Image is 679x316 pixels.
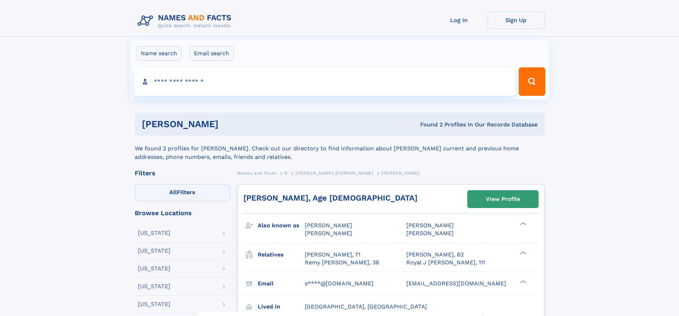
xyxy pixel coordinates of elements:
[319,121,537,129] div: Found 2 Profiles In Our Records Database
[138,266,170,271] div: [US_STATE]
[135,184,230,201] label: Filters
[135,136,545,161] div: We found 2 profiles for [PERSON_NAME]. Check out our directory to find information about [PERSON_...
[258,249,305,261] h3: Relatives
[486,191,520,207] div: View Profile
[135,210,230,216] div: Browse Locations
[189,46,234,61] label: Email search
[169,189,177,196] span: All
[406,259,485,266] a: Royal J [PERSON_NAME], 111
[142,120,319,129] h1: [PERSON_NAME]
[295,169,373,177] a: [PERSON_NAME] [PERSON_NAME]
[518,279,527,284] div: ❯
[406,230,454,237] span: [PERSON_NAME]
[305,251,360,259] a: [PERSON_NAME], 71
[518,250,527,255] div: ❯
[258,278,305,290] h3: Email
[134,67,516,96] input: search input
[488,11,545,29] a: Sign Up
[519,67,545,96] button: Search Button
[135,11,237,31] img: Logo Names and Facts
[138,301,170,307] div: [US_STATE]
[406,251,464,259] a: [PERSON_NAME], 62
[284,171,288,176] span: B
[258,301,305,313] h3: Lived in
[295,171,373,176] span: [PERSON_NAME] [PERSON_NAME]
[136,46,182,61] label: Name search
[406,222,454,229] span: [PERSON_NAME]
[135,170,230,176] div: Filters
[138,284,170,289] div: [US_STATE]
[284,169,288,177] a: B
[406,280,506,287] span: [EMAIL_ADDRESS][DOMAIN_NAME]
[305,303,427,310] span: [GEOGRAPHIC_DATA], [GEOGRAPHIC_DATA]
[305,222,352,229] span: [PERSON_NAME]
[381,171,420,176] span: [PERSON_NAME]
[243,193,417,202] a: [PERSON_NAME], Age [DEMOGRAPHIC_DATA]
[258,219,305,232] h3: Also known as
[431,11,488,29] a: Log In
[518,222,527,226] div: ❯
[237,169,277,177] a: Names and Facts
[138,230,170,236] div: [US_STATE]
[305,259,379,266] a: Remy [PERSON_NAME], 36
[305,230,352,237] span: [PERSON_NAME]
[468,191,538,208] a: View Profile
[138,248,170,254] div: [US_STATE]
